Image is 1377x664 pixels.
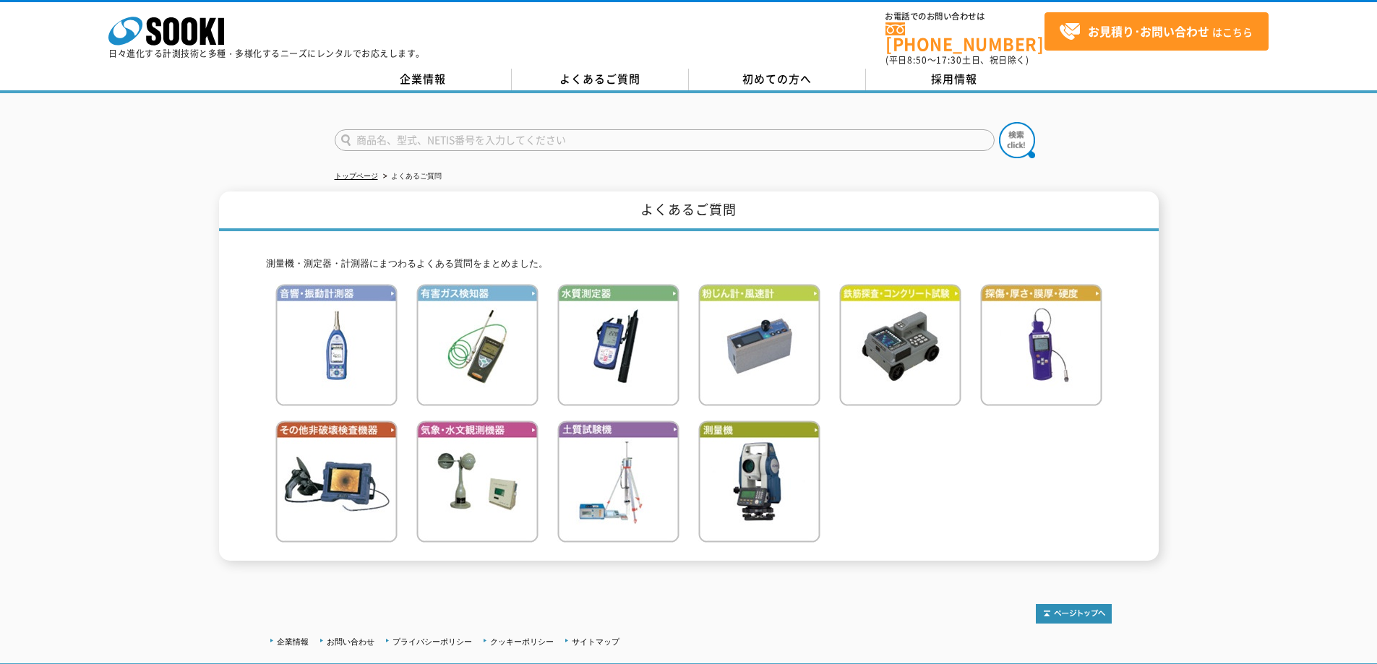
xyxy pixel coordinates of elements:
[275,421,398,543] img: その他非破壊検査機器
[1059,21,1253,43] span: はこちら
[416,284,539,406] img: 有害ガス検知器
[512,69,689,90] a: よくあるご質問
[266,256,1112,272] p: 測量機・測定器・計測器にまつわるよくある質問をまとめました。
[689,69,866,90] a: 初めての方へ
[392,637,472,646] a: プライバシーポリシー
[839,284,961,406] img: 鉄筋検査・コンクリート試験
[698,421,820,543] img: 測量機
[557,421,679,543] img: 土質試験機
[335,172,378,180] a: トップページ
[416,421,539,543] img: 気象・水文観測機器
[380,169,442,184] li: よくあるご質問
[219,191,1159,231] h1: よくあるご質問
[980,284,1102,406] img: 探傷・厚さ・膜厚・硬度
[335,69,512,90] a: 企業情報
[277,637,309,646] a: 企業情報
[572,637,619,646] a: サイトマップ
[885,53,1029,66] span: (平日 ～ 土日、祝日除く)
[275,284,398,406] img: 音響・振動計測器
[490,637,554,646] a: クッキーポリシー
[108,49,425,58] p: 日々進化する計測技術と多種・多様化するニーズにレンタルでお応えします。
[698,284,820,406] img: 粉じん計・風速計
[866,69,1043,90] a: 採用情報
[1088,22,1209,40] strong: お見積り･お問い合わせ
[999,122,1035,158] img: btn_search.png
[1036,604,1112,624] img: トップページへ
[885,12,1044,21] span: お電話でのお問い合わせは
[936,53,962,66] span: 17:30
[885,22,1044,52] a: [PHONE_NUMBER]
[557,284,679,406] img: 水質測定器
[907,53,927,66] span: 8:50
[335,129,995,151] input: 商品名、型式、NETIS番号を入力してください
[742,71,812,87] span: 初めての方へ
[327,637,374,646] a: お問い合わせ
[1044,12,1269,51] a: お見積り･お問い合わせはこちら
